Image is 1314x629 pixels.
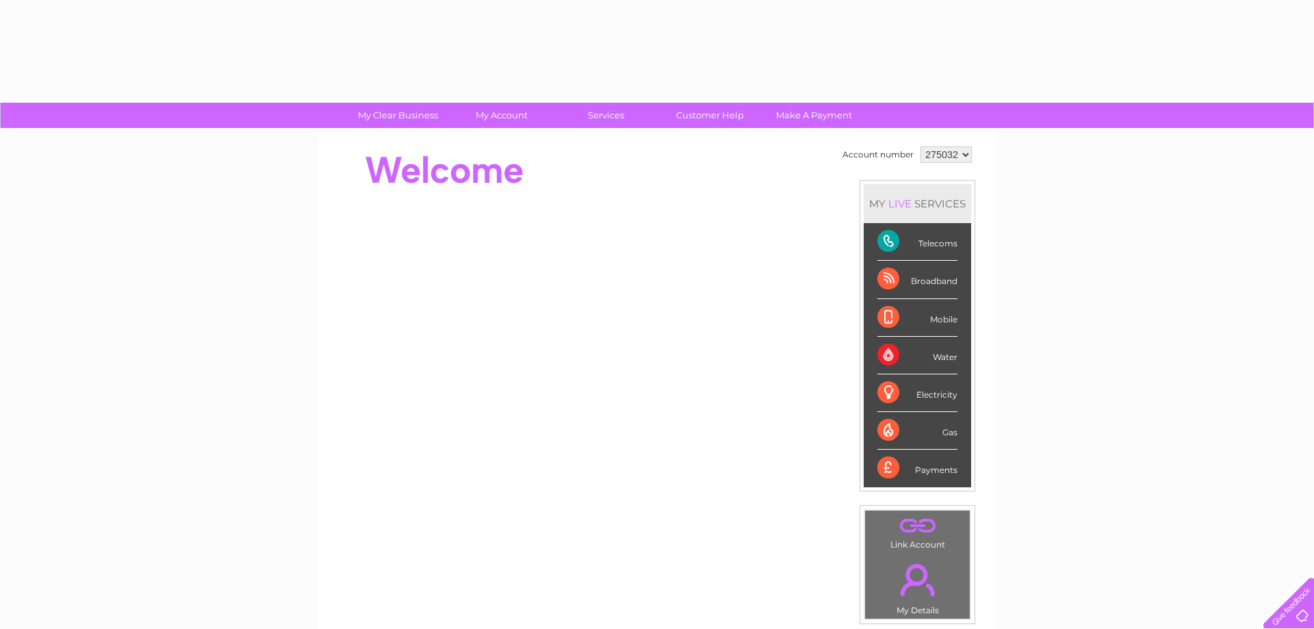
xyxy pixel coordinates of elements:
[868,514,966,538] a: .
[342,103,454,128] a: My Clear Business
[864,184,971,223] div: MY SERVICES
[877,450,957,487] div: Payments
[446,103,558,128] a: My Account
[868,556,966,604] a: .
[877,412,957,450] div: Gas
[839,143,917,166] td: Account number
[877,223,957,261] div: Telecoms
[877,374,957,412] div: Electricity
[877,261,957,298] div: Broadband
[864,510,970,553] td: Link Account
[758,103,871,128] a: Make A Payment
[864,552,970,619] td: My Details
[550,103,662,128] a: Services
[886,197,914,210] div: LIVE
[654,103,766,128] a: Customer Help
[877,299,957,337] div: Mobile
[877,337,957,374] div: Water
